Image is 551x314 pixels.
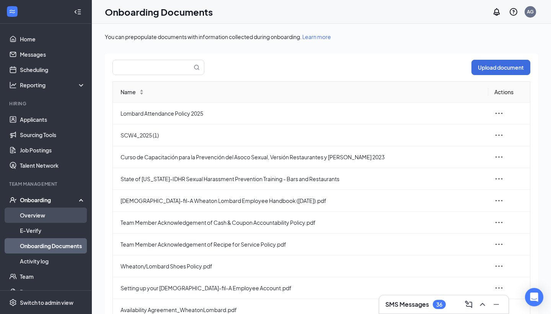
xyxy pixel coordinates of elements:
span: Curso de Capacitación para la Prevención del Asoco Sexual, Versión Restaurantes y [PERSON_NAME] 2023 [121,153,482,161]
svg: Notifications [492,7,501,16]
a: Messages [20,47,85,62]
div: 36 [436,301,442,308]
span: Setting up your [DEMOGRAPHIC_DATA]-fil-A Employee Account.pdf [121,284,482,292]
div: Team Management [9,181,84,187]
svg: ChevronUp [478,300,487,309]
span: Lombard Attendance Policy 2025 [121,109,482,118]
div: Hiring [9,100,84,107]
a: Team [20,269,85,284]
button: Upload document [471,60,530,75]
svg: Minimize [492,300,501,309]
a: Overview [20,208,85,223]
a: Onboarding Documents [20,238,85,253]
svg: Collapse [74,8,82,16]
span: ellipsis [494,109,504,118]
svg: QuestionInfo [509,7,518,16]
a: E-Verify [20,223,85,238]
span: ellipsis [494,262,504,271]
span: Name [121,88,136,96]
svg: Analysis [9,81,17,89]
div: You can prepopulate documents with information collected during onboarding. [105,33,538,41]
div: Reporting [20,81,86,89]
span: ellipsis [494,240,504,249]
svg: UserCheck [9,196,17,204]
div: Open Intercom Messenger [525,288,543,306]
span: ↑ [139,90,144,92]
span: [DEMOGRAPHIC_DATA]-fil-A Wheaton Lombard Employee Handbook ([DATE]).pdf [121,196,482,205]
svg: WorkstreamLogo [8,8,16,15]
button: Minimize [490,298,502,311]
a: Documents [20,284,85,299]
span: State of [US_STATE]-IDHR Sexual Harassment Prevention Training - Bars and Restaurants [121,175,482,183]
button: ComposeMessage [463,298,475,311]
span: ellipsis [494,196,504,205]
svg: Settings [9,299,17,306]
span: ellipsis [494,152,504,162]
span: SCW4_2025 (1) [121,131,482,139]
button: ChevronUp [476,298,489,311]
a: Learn more [302,33,331,40]
a: Applicants [20,112,85,127]
span: ellipsis [494,218,504,227]
h3: SMS Messages [385,300,429,309]
span: ↓ [139,92,144,94]
span: Availability Agreement_WheatonLombard.pdf [121,306,482,314]
span: Team Member Acknowledgement of Recipe for Service Policy.pdf [121,240,482,249]
a: Scheduling [20,62,85,77]
svg: ComposeMessage [464,300,473,309]
div: Switch to admin view [20,299,73,306]
th: Actions [488,82,530,103]
span: ellipsis [494,174,504,183]
span: Team Member Acknowledgement of Cash & Coupon Accountability Policy.pdf [121,218,482,227]
div: Onboarding [20,196,79,204]
a: Home [20,31,85,47]
a: Job Postings [20,142,85,158]
a: Activity log [20,253,85,269]
a: Talent Network [20,158,85,173]
a: Sourcing Tools [20,127,85,142]
span: ellipsis [494,131,504,140]
h1: Onboarding Documents [105,5,213,18]
div: AG [527,8,534,15]
span: ellipsis [494,283,504,293]
span: Wheaton/Lombard Shoes Policy.pdf [121,262,482,270]
svg: MagnifyingGlass [194,64,200,70]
